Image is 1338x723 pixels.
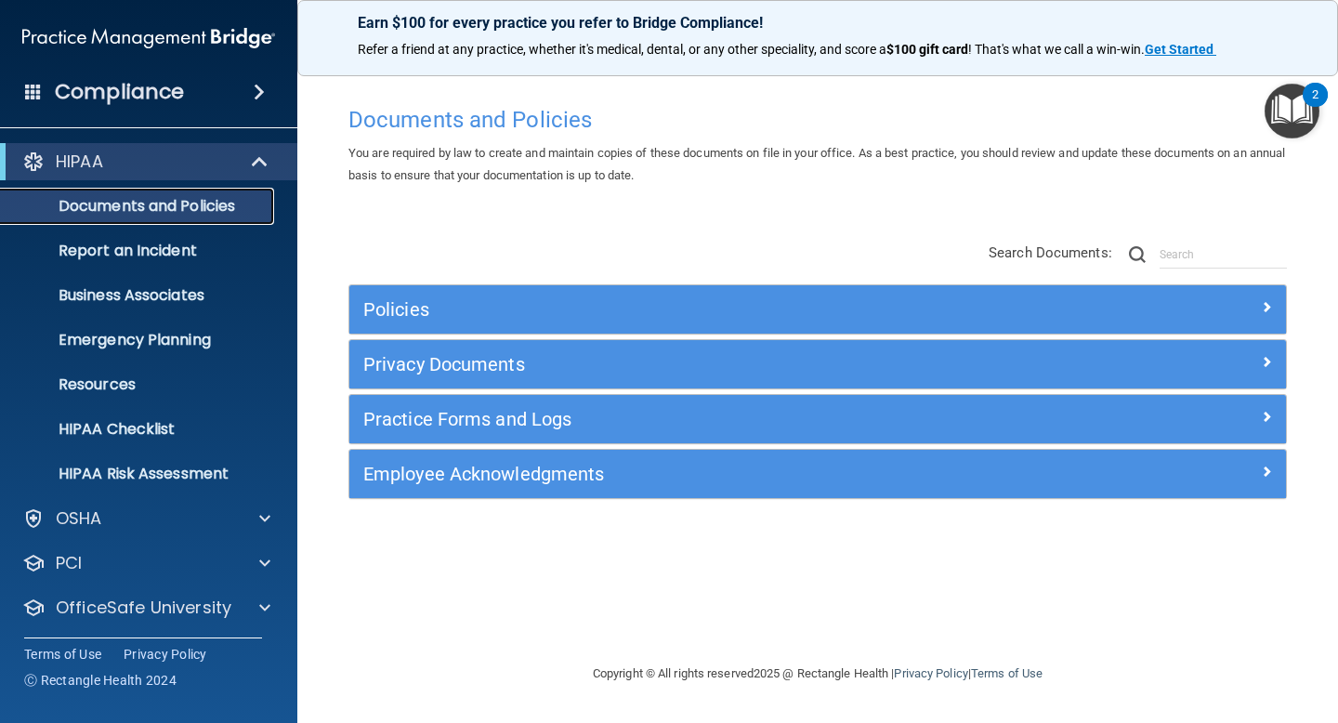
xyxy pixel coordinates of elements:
p: Report an Incident [12,242,266,260]
p: HIPAA [56,151,103,173]
a: OSHA [22,507,270,530]
p: Earn $100 for every practice you refer to Bridge Compliance! [358,14,1278,32]
a: Privacy Policy [124,645,207,664]
p: Emergency Planning [12,331,266,349]
a: Terms of Use [971,666,1043,680]
p: Business Associates [12,286,266,305]
h4: Documents and Policies [348,108,1287,132]
span: You are required by law to create and maintain copies of these documents on file in your office. ... [348,146,1285,182]
a: HIPAA [22,151,269,173]
p: Resources [12,375,266,394]
button: Open Resource Center, 2 new notifications [1265,84,1319,138]
h5: Policies [363,299,1038,320]
strong: Get Started [1145,42,1213,57]
a: Policies [363,295,1272,324]
h4: Compliance [55,79,184,105]
p: HIPAA Risk Assessment [12,465,266,483]
a: OfficeSafe University [22,597,270,619]
span: Refer a friend at any practice, whether it's medical, dental, or any other speciality, and score a [358,42,886,57]
span: Search Documents: [989,244,1112,261]
img: ic-search.3b580494.png [1129,246,1146,263]
a: PCI [22,552,270,574]
h5: Practice Forms and Logs [363,409,1038,429]
img: PMB logo [22,20,275,57]
p: HIPAA Checklist [12,420,266,439]
a: Get Started [1145,42,1216,57]
a: Terms of Use [24,645,101,664]
a: Practice Forms and Logs [363,404,1272,434]
p: Documents and Policies [12,197,266,216]
a: Employee Acknowledgments [363,459,1272,489]
div: Copyright © All rights reserved 2025 @ Rectangle Health | | [479,644,1157,703]
a: Privacy Documents [363,349,1272,379]
span: ! That's what we call a win-win. [968,42,1145,57]
strong: $100 gift card [886,42,968,57]
p: OfficeSafe University [56,597,231,619]
div: 2 [1312,95,1318,119]
h5: Privacy Documents [363,354,1038,375]
a: Privacy Policy [894,666,967,680]
p: OSHA [56,507,102,530]
p: PCI [56,552,82,574]
input: Search [1160,241,1287,269]
span: Ⓒ Rectangle Health 2024 [24,671,177,690]
h5: Employee Acknowledgments [363,464,1038,484]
